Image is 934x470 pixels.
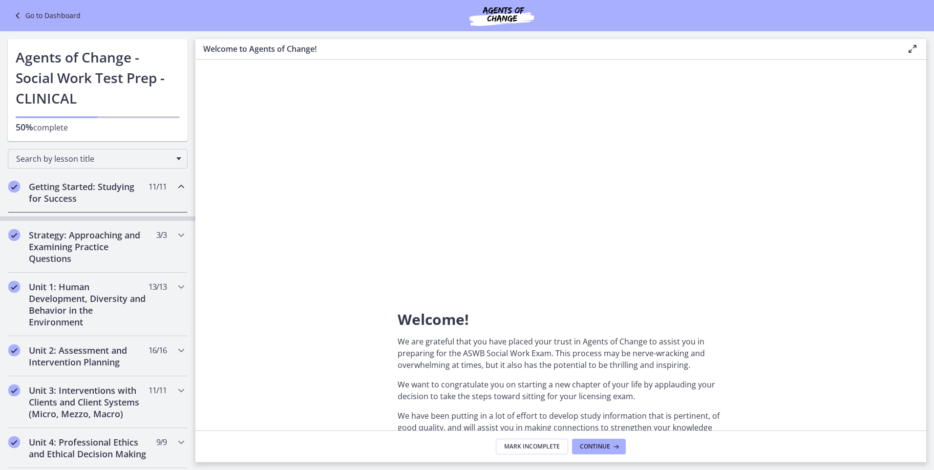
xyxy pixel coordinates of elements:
[29,181,148,204] h2: Getting Started: Studying for Success
[398,336,724,371] p: We are grateful that you have placed your trust in Agents of Change to assist you in preparing fo...
[398,410,724,469] p: We have been putting in a lot of effort to develop study information that is pertinent, of good q...
[8,436,20,448] i: Completed
[8,181,20,192] i: Completed
[16,153,171,164] span: Search by lesson title
[149,344,167,356] span: 16 / 16
[8,344,20,356] i: Completed
[29,281,148,328] h2: Unit 1: Human Development, Diversity and Behavior in the Environment
[156,229,167,241] span: 3 / 3
[29,385,148,420] h2: Unit 3: Interventions with Clients and Client Systems (Micro, Mezzo, Macro)
[29,344,148,368] h2: Unit 2: Assessment and Intervention Planning
[16,47,180,108] h1: Agents of Change - Social Work Test Prep - CLINICAL
[8,229,20,241] i: Completed
[496,439,568,454] button: Mark Incomplete
[16,121,33,133] span: 50%
[572,439,626,454] button: Continue
[8,281,20,293] i: Completed
[504,443,560,450] span: Mark Incomplete
[203,43,891,55] h3: Welcome to Agents of Change!
[398,379,724,402] p: We want to congratulate you on starting a new chapter of your life by applauding your decision to...
[149,181,167,192] span: 11 / 11
[149,385,167,396] span: 11 / 11
[12,10,81,21] a: Go to Dashboard
[443,4,560,27] img: Agents of Change Social Work Test Prep
[29,436,148,460] h2: Unit 4: Professional Ethics and Ethical Decision Making
[149,281,167,293] span: 13 / 13
[156,436,167,448] span: 9 / 9
[29,229,148,264] h2: Strategy: Approaching and Examining Practice Questions
[8,385,20,396] i: Completed
[580,443,610,450] span: Continue
[8,149,188,169] div: Search by lesson title
[398,309,469,329] span: Welcome!
[16,121,180,133] p: complete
